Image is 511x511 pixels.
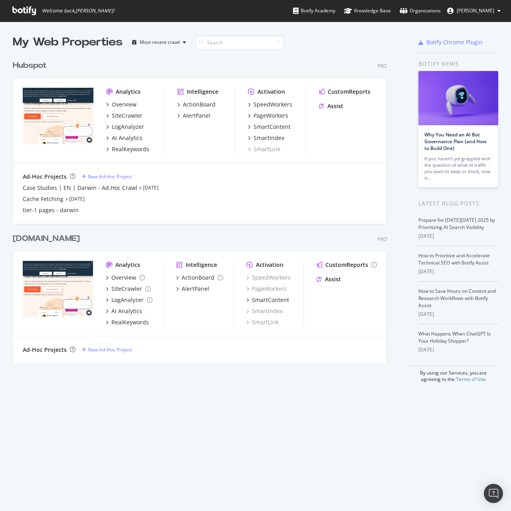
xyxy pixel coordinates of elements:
a: RealKeywords [106,318,149,326]
div: Activation [256,261,283,269]
div: Intelligence [186,261,217,269]
div: CustomReports [328,88,370,96]
a: AlertPanel [177,112,210,120]
div: AI Analytics [112,134,143,142]
div: Assist [327,102,343,110]
div: Activation [257,88,285,96]
a: SpeedWorkers [246,274,291,282]
a: Prepare for [DATE][DATE] 2025 by Prioritizing AI Search Visibility [418,217,495,231]
div: Pro [378,63,387,69]
a: Hubspot [13,60,50,71]
div: Botify Chrome Plugin [426,38,483,46]
a: CustomReports [317,261,377,269]
a: [DATE] [69,195,85,202]
div: [DATE] [418,346,498,353]
div: Analytics [115,261,140,269]
div: tier-1 pages - darwin [23,206,79,214]
div: Overview [112,101,137,109]
a: Botify Chrome Plugin [418,38,483,46]
div: Botify news [418,59,498,68]
div: SmartLink [246,318,279,326]
div: SmartLink [248,145,280,153]
a: How to Save Hours on Content and Research Workflows with Botify Assist [418,288,496,309]
div: Hubspot [13,60,47,71]
a: What Happens When ChatGPT Is Your Holiday Shopper? [418,330,491,344]
a: LogAnalyzer [106,123,144,131]
div: Most recent crawl [140,40,180,45]
div: ActionBoard [182,274,214,282]
a: Overview [106,101,137,109]
a: SmartIndex [248,134,284,142]
div: Latest Blog Posts [418,199,498,208]
div: Assist [325,275,341,283]
img: Why You Need an AI Bot Governance Plan (and How to Build One) [418,71,498,125]
div: grid [13,50,393,363]
div: SiteCrawler [112,112,143,120]
div: PageWorkers [254,112,288,120]
div: [DOMAIN_NAME] [13,233,80,245]
a: [DATE] [143,184,158,191]
div: AI Analytics [111,307,142,315]
a: [DOMAIN_NAME] [13,233,83,245]
a: Assist [319,102,343,110]
a: AlertPanel [176,285,209,293]
a: How to Prioritize and Accelerate Technical SEO with Botify Assist [418,252,490,266]
a: SmartContent [248,123,291,131]
a: Case Studies | EN | Darwin - Ad.Hoc Crawl [23,184,137,192]
div: RealKeywords [111,318,149,326]
a: Terms of Use [456,376,486,383]
div: ActionBoard [183,101,216,109]
input: Search [196,36,283,49]
button: Most recent crawl [129,36,189,49]
div: CustomReports [325,261,368,269]
a: SmartIndex [246,307,283,315]
div: Overview [111,274,136,282]
div: [DATE] [418,311,498,318]
a: PageWorkers [248,112,288,120]
img: hubspot.com [23,88,93,144]
div: SiteCrawler [111,285,142,293]
img: hubspot-bulkdataexport.com [23,261,93,317]
div: New Ad-Hoc Project [88,173,132,180]
div: Botify Academy [293,7,335,15]
a: ActionBoard [176,274,223,282]
span: Sylvain Charbit [457,7,494,14]
div: My Web Properties [13,34,123,50]
div: By using our Services, you are agreeing to the [408,365,498,383]
div: Pro [378,236,387,243]
a: Overview [106,274,145,282]
div: Analytics [116,88,141,96]
a: Cache Fetching [23,195,63,203]
div: Open Intercom Messenger [484,484,503,503]
div: Ad-Hoc Projects [23,346,67,354]
a: SmartContent [246,296,289,304]
div: SmartIndex [254,134,284,142]
a: LogAnalyzer [106,296,153,304]
a: AI Analytics [106,134,143,142]
div: [DATE] [418,233,498,240]
a: Assist [317,275,341,283]
a: Why You Need an AI Bot Governance Plan (and How to Build One) [424,131,487,152]
div: New Ad-Hoc Project [88,346,132,353]
a: SiteCrawler [106,112,143,120]
div: AlertPanel [183,112,210,120]
a: New Ad-Hoc Project [82,173,132,180]
a: PageWorkers [246,285,287,293]
div: AlertPanel [182,285,209,293]
div: Intelligence [187,88,218,96]
span: Welcome back, [PERSON_NAME] ! [42,8,114,14]
a: ActionBoard [177,101,216,109]
div: SpeedWorkers [254,101,292,109]
div: SmartContent [254,123,291,131]
div: [DATE] [418,268,498,275]
a: SpeedWorkers [248,101,292,109]
a: RealKeywords [106,145,149,153]
div: RealKeywords [112,145,149,153]
button: [PERSON_NAME] [441,4,507,17]
a: AI Analytics [106,307,142,315]
div: Knowledge Base [344,7,391,15]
